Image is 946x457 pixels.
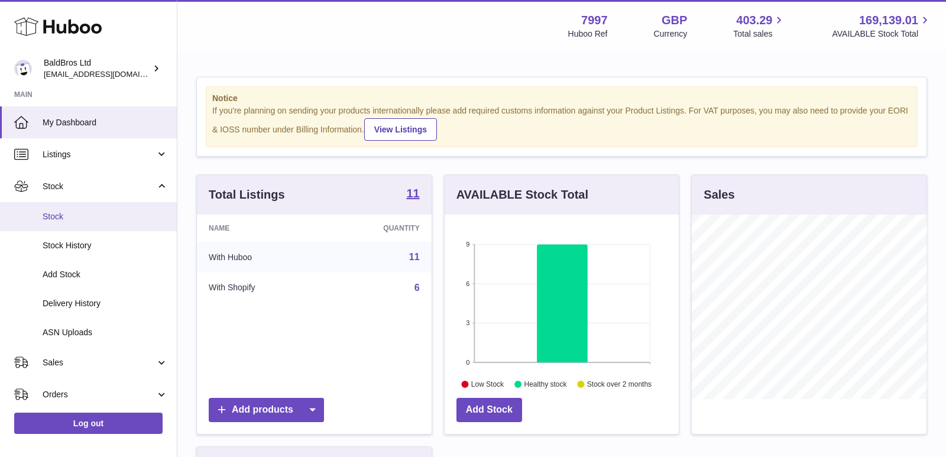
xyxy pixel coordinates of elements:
[587,380,652,388] text: Stock over 2 months
[662,12,687,28] strong: GBP
[466,280,469,287] text: 6
[832,28,932,40] span: AVAILABLE Stock Total
[43,389,155,400] span: Orders
[212,105,911,141] div: If you're planning on sending your products internationally please add required customs informati...
[466,319,469,326] text: 3
[43,117,168,128] span: My Dashboard
[212,93,911,104] strong: Notice
[43,357,155,368] span: Sales
[654,28,688,40] div: Currency
[406,187,419,202] a: 11
[414,283,420,293] a: 6
[568,28,608,40] div: Huboo Ref
[209,398,324,422] a: Add products
[704,187,734,203] h3: Sales
[43,240,168,251] span: Stock History
[406,187,419,199] strong: 11
[209,187,285,203] h3: Total Listings
[197,242,323,273] td: With Huboo
[409,252,420,262] a: 11
[466,241,469,248] text: 9
[197,273,323,303] td: With Shopify
[456,398,522,422] a: Add Stock
[43,298,168,309] span: Delivery History
[197,215,323,242] th: Name
[14,60,32,77] img: baldbrothersblog@gmail.com
[736,12,772,28] span: 403.29
[14,413,163,434] a: Log out
[581,12,608,28] strong: 7997
[323,215,432,242] th: Quantity
[43,181,155,192] span: Stock
[43,149,155,160] span: Listings
[44,57,150,80] div: BaldBros Ltd
[733,12,786,40] a: 403.29 Total sales
[859,12,918,28] span: 169,139.01
[733,28,786,40] span: Total sales
[43,327,168,338] span: ASN Uploads
[44,69,174,79] span: [EMAIL_ADDRESS][DOMAIN_NAME]
[471,380,504,388] text: Low Stock
[466,359,469,366] text: 0
[524,380,567,388] text: Healthy stock
[364,118,437,141] a: View Listings
[43,211,168,222] span: Stock
[456,187,588,203] h3: AVAILABLE Stock Total
[43,269,168,280] span: Add Stock
[832,12,932,40] a: 169,139.01 AVAILABLE Stock Total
